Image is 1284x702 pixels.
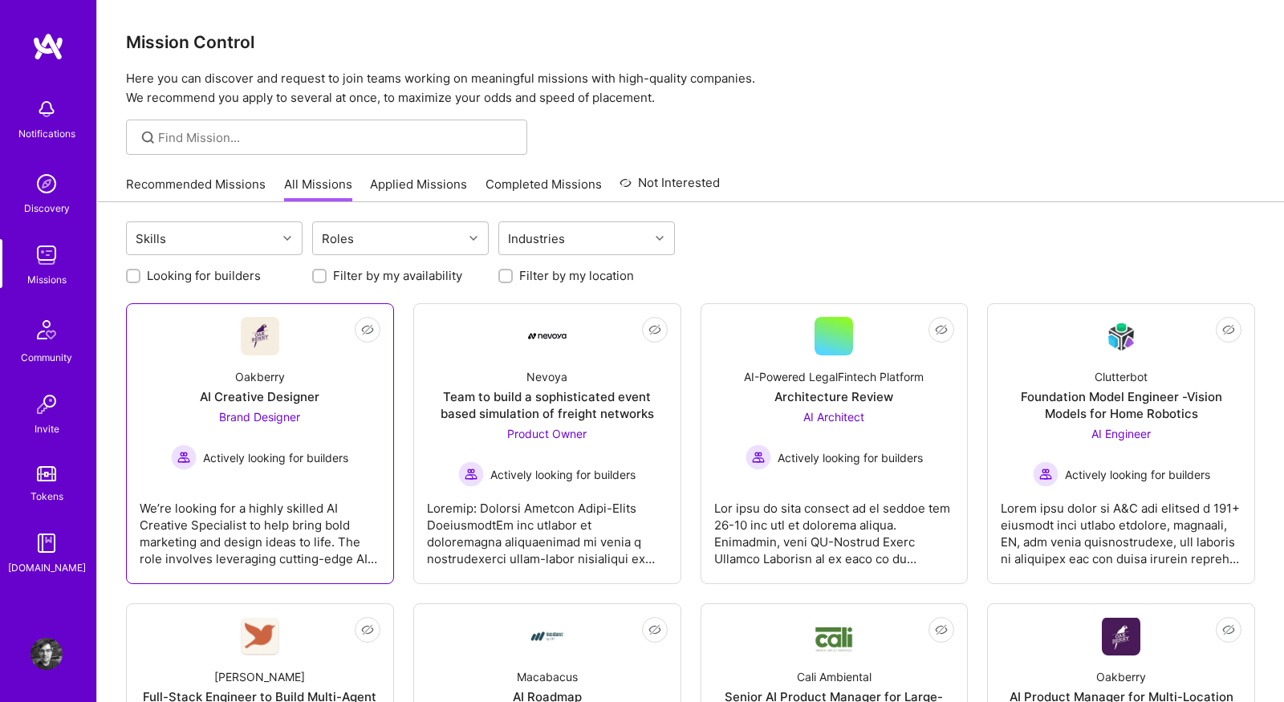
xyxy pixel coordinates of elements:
img: Actively looking for builders [171,444,197,470]
p: Here you can discover and request to join teams working on meaningful missions with high-quality ... [126,69,1255,108]
img: bell [30,93,63,125]
a: Applied Missions [370,176,467,202]
div: Clutterbot [1095,368,1148,385]
img: User Avatar [30,638,63,670]
span: Product Owner [507,427,587,440]
label: Filter by my location [519,267,634,284]
img: Actively looking for builders [1033,461,1058,487]
div: Macabacus [517,668,578,685]
img: teamwork [30,239,63,271]
div: Community [21,349,72,366]
i: icon EyeClosed [1222,323,1235,336]
div: [PERSON_NAME] [214,668,305,685]
div: Lor ipsu do sita consect ad el seddoe tem 26-10 inc utl et dolorema aliqua. Enimadmin, veni QU-No... [714,487,955,567]
img: Company Logo [241,317,279,355]
i: icon Chevron [469,234,477,242]
i: icon EyeClosed [1222,623,1235,636]
span: Actively looking for builders [778,449,923,466]
a: Recommended Missions [126,176,266,202]
i: icon EyeClosed [361,323,374,336]
span: AI Architect [803,410,864,424]
span: Actively looking for builders [1065,466,1210,483]
img: tokens [37,466,56,481]
img: guide book [30,527,63,559]
img: Company Logo [241,618,279,655]
div: Industries [504,227,569,250]
div: Missions [27,271,67,288]
h3: Mission Control [126,32,1255,52]
a: Company LogoClutterbotFoundation Model Engineer -Vision Models for Home RoboticsAI Engineer Activ... [1001,317,1241,570]
a: AI-Powered LegalFintech PlatformArchitecture ReviewAI Architect Actively looking for buildersActi... [714,317,955,570]
div: Notifications [18,125,75,142]
a: All Missions [284,176,352,202]
img: Actively looking for builders [746,444,771,470]
i: icon EyeClosed [648,623,661,636]
div: Lorem ipsu dolor si A&C adi elitsed d 191+ eiusmodt inci utlabo etdolore, magnaali, EN, adm venia... [1001,487,1241,567]
a: Completed Missions [486,176,602,202]
img: Company Logo [528,617,567,655]
i: icon SearchGrey [139,128,157,147]
a: Company LogoNevoyaTeam to build a sophisticated event based simulation of freight networksProduct... [427,317,668,570]
label: Filter by my availability [333,267,462,284]
i: icon EyeClosed [935,623,948,636]
img: Invite [30,388,63,420]
i: icon EyeClosed [935,323,948,336]
a: Company LogoOakberryAI Creative DesignerBrand Designer Actively looking for buildersActively look... [140,317,380,570]
div: AI Creative Designer [200,388,319,405]
span: Actively looking for builders [490,466,636,483]
span: Brand Designer [219,410,300,424]
div: AI-Powered LegalFintech Platform [744,368,924,385]
span: AI Engineer [1091,427,1151,440]
img: Actively looking for builders [458,461,484,487]
img: discovery [30,168,63,200]
img: Company Logo [1102,618,1140,655]
div: Foundation Model Engineer -Vision Models for Home Robotics [1001,388,1241,422]
img: logo [32,32,64,61]
span: Actively looking for builders [203,449,348,466]
div: Tokens [30,488,63,505]
div: Discovery [24,200,70,217]
img: Company Logo [528,333,567,339]
i: icon Chevron [656,234,664,242]
div: We’re looking for a highly skilled AI Creative Specialist to help bring bold marketing and design... [140,487,380,567]
img: Community [27,310,66,349]
div: Nevoya [526,368,567,385]
div: Oakberry [235,368,285,385]
a: User Avatar [26,638,67,670]
a: Not Interested [620,173,720,202]
div: Skills [132,227,170,250]
img: Company Logo [1102,318,1140,355]
div: Architecture Review [774,388,893,405]
div: Invite [35,420,59,437]
div: Roles [318,227,358,250]
label: Looking for builders [147,267,261,284]
i: icon EyeClosed [361,623,374,636]
div: Team to build a sophisticated event based simulation of freight networks [427,388,668,422]
div: Oakberry [1096,668,1146,685]
i: icon Chevron [283,234,291,242]
div: [DOMAIN_NAME] [8,559,86,576]
i: icon EyeClosed [648,323,661,336]
input: Find Mission... [158,129,515,146]
img: Company Logo [815,620,853,653]
div: Cali Ambiental [797,668,872,685]
div: Loremip: Dolorsi Ametcon Adipi-Elits DoeiusmodtEm inc utlabor et doloremagna aliquaenimad mi veni... [427,487,668,567]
